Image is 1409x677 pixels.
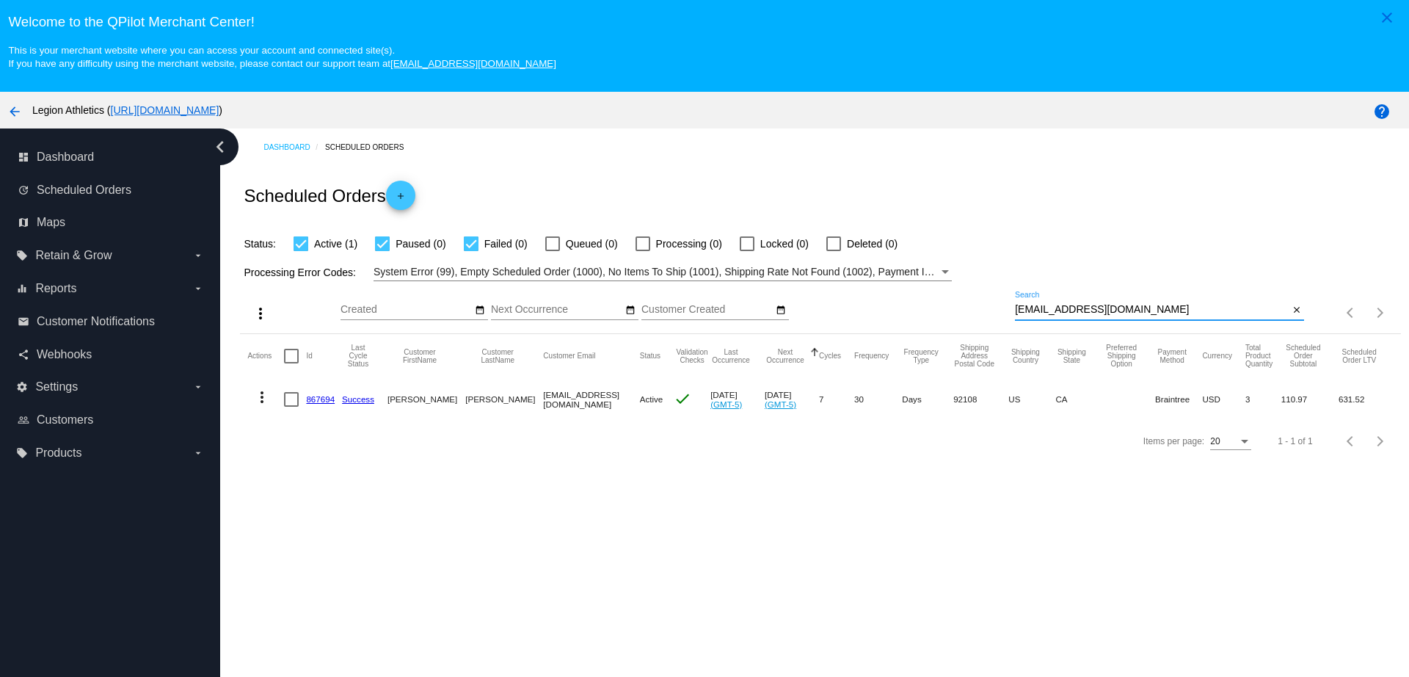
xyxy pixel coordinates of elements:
[111,104,219,116] a: [URL][DOMAIN_NAME]
[18,151,29,163] i: dashboard
[314,235,357,253] span: Active (1)
[37,348,92,361] span: Webhooks
[392,191,409,209] mat-icon: add
[1155,348,1189,364] button: Change sorting for PaymentMethod.Type
[18,343,204,366] a: share Webhooks
[902,378,953,421] mat-cell: Days
[37,413,93,427] span: Customers
[396,235,445,253] span: Paused (0)
[1281,344,1325,368] button: Change sorting for Subtotal
[35,380,78,394] span: Settings
[387,378,465,421] mat-cell: [PERSON_NAME]
[1339,378,1394,421] mat-cell: 631.52
[491,304,623,316] input: Next Occurrence
[1015,304,1289,316] input: Search
[16,447,28,459] i: local_offer
[252,305,269,322] mat-icon: more_vert
[543,378,639,421] mat-cell: [EMAIL_ADDRESS][DOMAIN_NAME]
[16,283,28,294] i: equalizer
[847,235,898,253] span: Deleted (0)
[18,184,29,196] i: update
[244,238,276,250] span: Status:
[16,381,28,393] i: settings
[192,250,204,261] i: arrow_drop_down
[566,235,618,253] span: Queued (0)
[1373,103,1391,120] mat-icon: help
[37,216,65,229] span: Maps
[1378,9,1396,26] mat-icon: close
[18,316,29,327] i: email
[953,344,995,368] button: Change sorting for ShippingPostcode
[1366,427,1395,456] button: Next page
[37,151,94,164] span: Dashboard
[6,103,23,120] mat-icon: arrow_back
[854,352,889,361] button: Change sorting for Frequency
[35,282,76,295] span: Reports
[1202,378,1245,421] mat-cell: USD
[37,184,131,197] span: Scheduled Orders
[18,414,29,426] i: people_outline
[35,249,112,262] span: Retain & Grow
[247,334,284,378] mat-header-cell: Actions
[484,235,528,253] span: Failed (0)
[253,388,271,406] mat-icon: more_vert
[1245,378,1281,421] mat-cell: 3
[765,399,796,409] a: (GMT-5)
[674,390,691,408] mat-icon: check
[192,283,204,294] i: arrow_drop_down
[854,378,902,421] mat-cell: 30
[1339,348,1380,364] button: Change sorting for LifetimeValue
[710,348,751,364] button: Change sorting for LastOccurrenceUtc
[1366,298,1395,327] button: Next page
[192,381,204,393] i: arrow_drop_down
[390,58,556,69] a: [EMAIL_ADDRESS][DOMAIN_NAME]
[8,14,1400,30] h3: Welcome to the QPilot Merchant Center!
[710,399,742,409] a: (GMT-5)
[765,378,819,421] mat-cell: [DATE]
[18,408,204,432] a: people_outline Customers
[8,45,556,69] small: This is your merchant website where you can access your account and connected site(s). If you hav...
[342,344,374,368] button: Change sorting for LastProcessingCycleId
[710,378,765,421] mat-cell: [DATE]
[263,136,325,159] a: Dashboard
[465,378,543,421] mat-cell: [PERSON_NAME]
[475,305,485,316] mat-icon: date_range
[306,394,335,404] a: 867694
[819,352,841,361] button: Change sorting for Cycles
[543,352,595,361] button: Change sorting for CustomerEmail
[776,305,786,316] mat-icon: date_range
[674,334,710,378] mat-header-cell: Validation Checks
[1281,378,1339,421] mat-cell: 110.97
[342,394,374,404] a: Success
[341,304,473,316] input: Created
[1008,348,1042,364] button: Change sorting for ShippingCountry
[902,348,940,364] button: Change sorting for FrequencyType
[1210,436,1220,446] span: 20
[37,315,155,328] span: Customer Notifications
[953,378,1008,421] mat-cell: 92108
[1245,334,1281,378] mat-header-cell: Total Product Quantity
[387,348,452,364] button: Change sorting for CustomerFirstName
[244,267,356,278] span: Processing Error Codes:
[1008,378,1055,421] mat-cell: US
[1101,344,1142,368] button: Change sorting for PreferredShippingOption
[192,447,204,459] i: arrow_drop_down
[1292,305,1302,316] mat-icon: close
[656,235,722,253] span: Processing (0)
[1289,303,1304,318] button: Clear
[35,446,81,460] span: Products
[640,352,660,361] button: Change sorting for Status
[760,235,809,253] span: Locked (0)
[819,378,854,421] mat-cell: 7
[18,211,204,234] a: map Maps
[1055,348,1088,364] button: Change sorting for ShippingState
[18,310,204,333] a: email Customer Notifications
[765,348,806,364] button: Change sorting for NextOccurrenceUtc
[1155,378,1202,421] mat-cell: Braintree
[1055,378,1101,421] mat-cell: CA
[18,217,29,228] i: map
[18,349,29,361] i: share
[1336,298,1366,327] button: Previous page
[208,135,232,159] i: chevron_left
[325,136,417,159] a: Scheduled Orders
